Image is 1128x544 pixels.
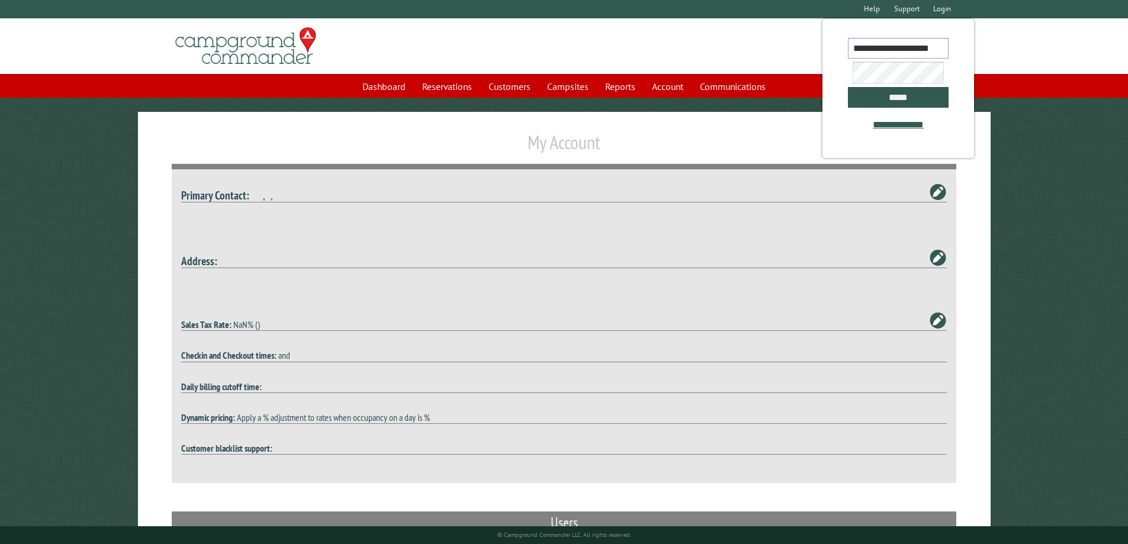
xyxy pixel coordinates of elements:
a: Customers [481,75,538,98]
a: Dashboard [355,75,413,98]
h2: Users [172,511,957,534]
h1: My Account [172,131,957,163]
a: Communications [693,75,773,98]
span: NaN% () [233,318,260,330]
span: and [278,349,290,361]
strong: Sales Tax Rate: [181,318,232,330]
a: Account [645,75,690,98]
h4: , , [181,188,947,202]
a: Campsites [540,75,596,98]
strong: Daily billing cutoff time: [181,381,262,392]
a: Reports [598,75,642,98]
strong: Checkin and Checkout times: [181,349,277,361]
img: Campground Commander [172,23,320,69]
small: © Campground Commander LLC. All rights reserved. [497,531,631,539]
strong: Address: [181,253,217,268]
span: Apply a % adjustment to rates when occupancy on a day is % [237,411,430,423]
a: Reservations [415,75,479,98]
strong: Customer blacklist support: [181,442,272,454]
strong: Dynamic pricing: [181,411,235,423]
strong: Primary Contact: [181,188,249,202]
